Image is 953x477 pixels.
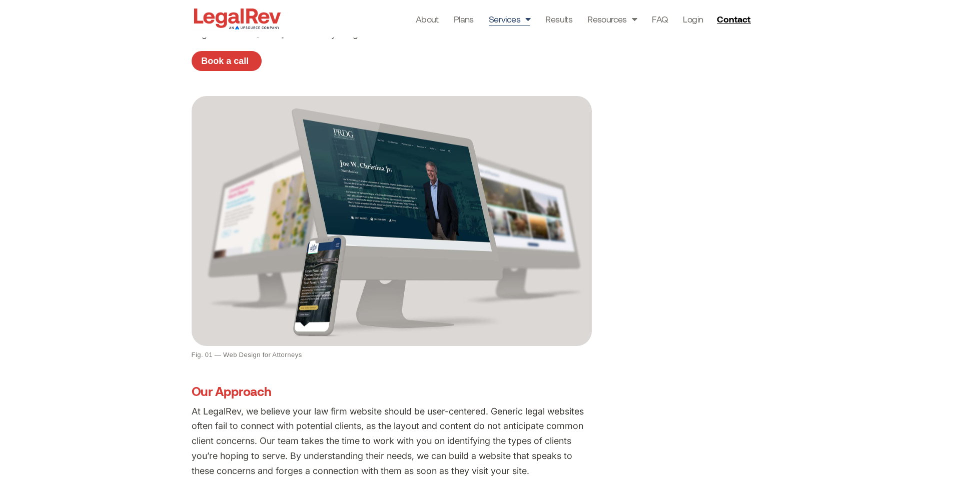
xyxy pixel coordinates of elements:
[489,12,531,26] a: Services
[717,14,750,23] span: Contact
[192,51,262,71] a: Book a call
[416,12,703,26] nav: Menu
[201,56,249,65] span: Book a call
[454,12,474,26] a: Plans
[587,12,637,26] a: Resources
[545,12,572,26] a: Results
[416,12,439,26] a: About
[652,12,668,26] a: FAQ
[192,351,592,359] figcaption: Fig. 01 — Web Design for Attorneys
[192,384,592,399] h3: Our Approach
[713,11,757,27] a: Contact
[683,12,703,26] a: Login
